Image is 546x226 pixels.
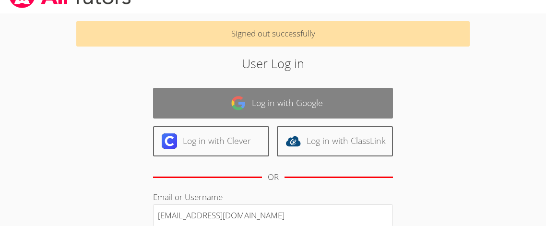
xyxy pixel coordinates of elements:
[277,126,393,156] a: Log in with ClassLink
[153,191,223,202] label: Email or Username
[76,21,469,47] p: Signed out successfully
[153,126,269,156] a: Log in with Clever
[153,88,393,118] a: Log in with Google
[126,54,421,72] h2: User Log in
[285,133,301,149] img: classlink-logo-d6bb404cc1216ec64c9a2012d9dc4662098be43eaf13dc465df04b49fa7ab582.svg
[231,95,246,111] img: google-logo-50288ca7cdecda66e5e0955fdab243c47b7ad437acaf1139b6f446037453330a.svg
[162,133,177,149] img: clever-logo-6eab21bc6e7a338710f1a6ff85c0baf02591cd810cc4098c63d3a4b26e2feb20.svg
[268,170,279,184] div: OR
